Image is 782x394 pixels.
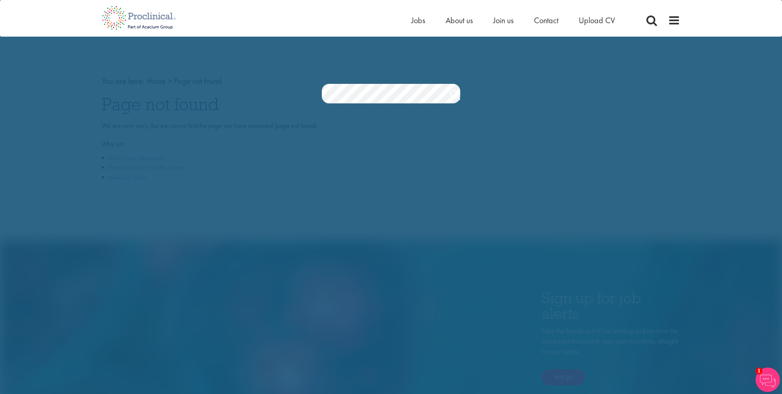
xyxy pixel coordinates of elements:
a: Jobs [411,15,425,26]
a: Upload CV [579,15,615,26]
a: Contact [534,15,558,26]
img: Chatbot [756,368,780,392]
a: Join us [493,15,514,26]
span: 1 [756,368,762,374]
a: About us [446,15,473,26]
a: Job search submit button [450,88,460,104]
